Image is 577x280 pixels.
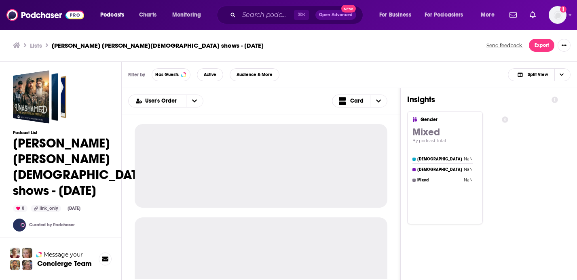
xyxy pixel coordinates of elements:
img: Sydney Profile [10,248,20,258]
span: ⌘ K [294,10,309,20]
div: 0 [13,205,27,212]
button: open menu [129,98,186,104]
h3: Podcast List [13,130,150,135]
h2: Choose List sort [128,95,203,107]
button: open menu [95,8,135,21]
a: Charts [134,8,161,21]
span: Open Advanced [319,13,353,17]
button: Audience & More [230,68,279,81]
div: Search podcasts, credits, & more... [224,6,371,24]
button: open menu [419,8,475,21]
a: Curated by Podchaser [29,222,75,227]
img: ConnectPod [13,219,26,232]
span: Podcasts [100,9,124,21]
span: More [481,9,495,21]
img: User Profile [549,6,566,24]
button: open menu [374,8,421,21]
span: Active [204,72,216,77]
h4: Gender [421,117,499,122]
button: Export [529,39,554,52]
span: Audience & More [237,72,273,77]
span: Split View [528,72,548,77]
h4: By podcast total [412,138,508,143]
h4: [DEMOGRAPHIC_DATA] [417,157,462,162]
img: Podchaser - Follow, Share and Rate Podcasts [6,7,84,23]
div: link_only [31,205,61,212]
button: Has Guests [152,68,190,81]
button: Choose View [332,95,388,107]
span: Card [350,98,364,104]
button: Show profile menu [549,6,566,24]
button: Open AdvancedNew [315,10,356,20]
button: Show More Button [558,39,571,52]
h3: Concierge Team [37,259,92,267]
button: Send feedback. [484,42,526,49]
button: Choose View [508,68,571,81]
span: For Podcasters [425,9,463,21]
button: open menu [167,8,211,21]
h4: NaN [464,167,473,172]
button: open menu [186,95,203,107]
a: Show notifications dropdown [526,8,539,22]
span: Logged in as ocharlson [549,6,566,24]
button: open menu [475,8,505,21]
a: Lists [30,42,42,49]
span: New [341,5,356,13]
svg: Add a profile image [560,6,566,13]
span: Message your [44,251,83,259]
a: Show notifications dropdown [506,8,520,22]
span: Monitoring [172,9,201,21]
h1: Insights [407,95,545,105]
button: Active [197,68,223,81]
img: Jules Profile [22,248,32,258]
span: For Business [379,9,411,21]
img: Jon Profile [10,260,20,270]
span: Has Guests [155,72,179,77]
h3: Mixed [412,126,508,138]
h3: [PERSON_NAME] [PERSON_NAME][DEMOGRAPHIC_DATA] shows - [DATE] [52,42,264,49]
h1: [PERSON_NAME] [PERSON_NAME][DEMOGRAPHIC_DATA] shows - [DATE] [13,135,150,198]
input: Search podcasts, credits, & more... [239,8,294,21]
h4: NaN [464,156,473,162]
span: Charts [139,9,156,21]
img: Barbara Profile [22,260,32,270]
a: Andrews McMeel - Christian shows - Oct 6, 2025 [13,70,66,124]
span: User's Order [145,98,180,104]
h4: Mixed [417,178,462,183]
h4: NaN [464,177,473,183]
h4: [DEMOGRAPHIC_DATA] [417,167,462,172]
div: [DATE] [64,205,84,212]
